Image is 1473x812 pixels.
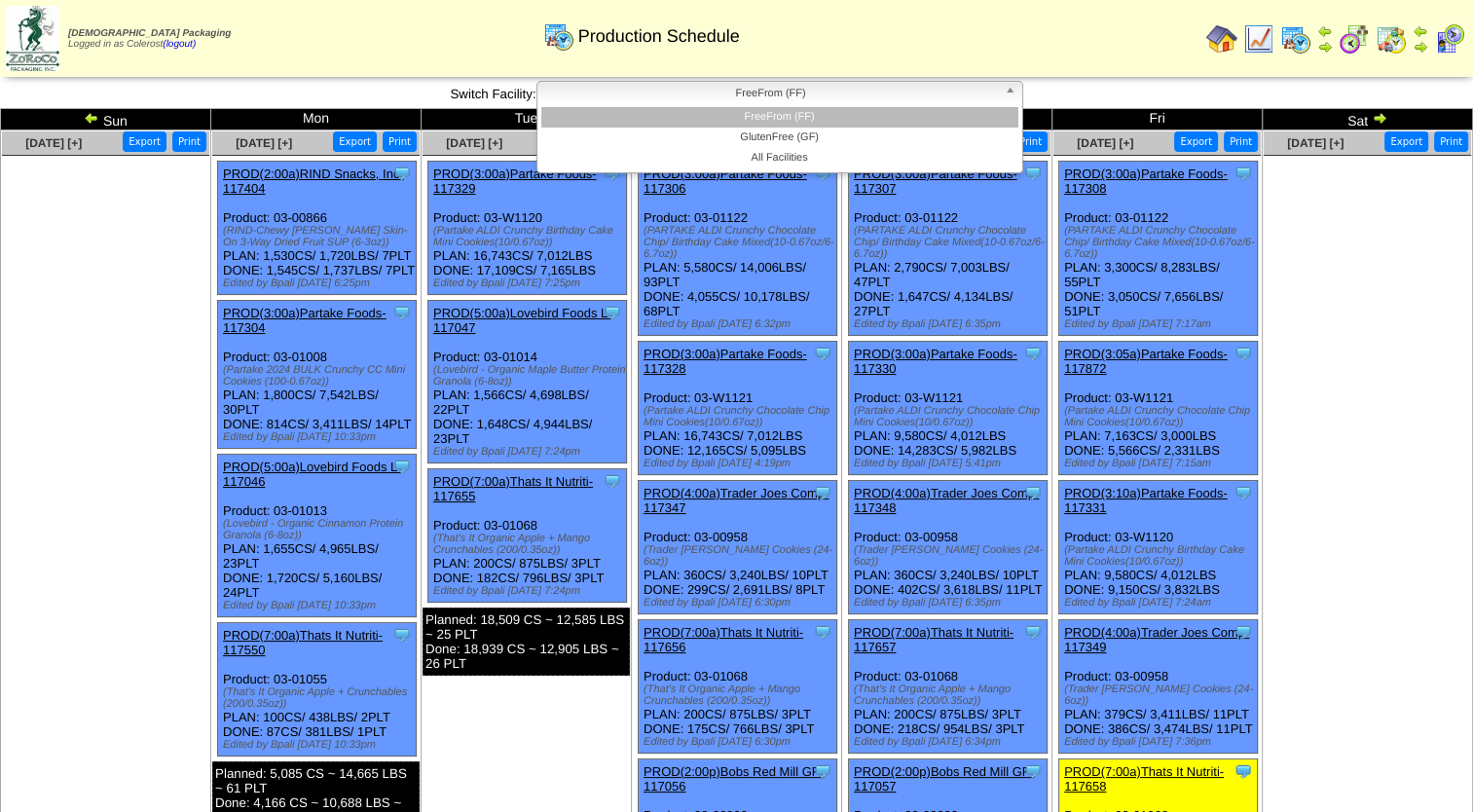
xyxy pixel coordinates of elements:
div: Edited by Bpali [DATE] 7:24pm [433,585,626,597]
div: Edited by Bpali [DATE] 6:25pm [223,277,416,289]
div: Edited by Bpali [DATE] 4:19pm [644,458,836,469]
a: PROD(3:00a)Partake Foods-117306 [644,166,807,196]
div: Edited by Bpali [DATE] 7:15am [1064,458,1257,469]
a: (logout) [163,39,196,50]
div: (Partake ALDI Crunchy Birthday Cake Mini Cookies(10/0.67oz)) [1064,544,1257,568]
a: PROD(7:00a)Thats It Nutriti-117656 [644,625,803,654]
div: (That's It Organic Apple + Mango Crunchables (200/0.35oz)) [433,533,626,556]
a: PROD(3:00a)Partake Foods-117328 [644,347,807,376]
div: Edited by Bpali [DATE] 6:35pm [854,318,1047,330]
a: [DATE] [+] [25,136,82,150]
div: (Lovebird - Organic Maple Butter Protein Granola (6-8oz)) [433,364,626,388]
div: (Partake ALDI Crunchy Chocolate Chip Mini Cookies(10/0.67oz)) [644,405,836,428]
img: arrowleft.gif [1413,23,1428,39]
img: Tooltip [603,303,622,322]
a: PROD(5:00a)Lovebird Foods L-117046 [223,460,402,489]
div: Edited by Bpali [DATE] 6:34pm [854,736,1047,748]
img: Tooltip [813,622,832,642]
img: Tooltip [1234,483,1253,502]
a: PROD(4:00a)Trader Joes Comp-117349 [1064,625,1249,654]
div: (Trader [PERSON_NAME] Cookies (24-6oz)) [1064,683,1257,707]
img: Tooltip [1023,761,1043,781]
div: (PARTAKE ALDI Crunchy Chocolate Chip/ Birthday Cake Mixed(10-0.67oz/6-6.7oz)) [854,225,1047,260]
a: PROD(4:00a)Trader Joes Comp-117348 [854,486,1039,515]
img: Tooltip [1023,483,1043,502]
a: PROD(3:00a)Partake Foods-117307 [854,166,1017,196]
div: Product: 03-00866 PLAN: 1,530CS / 1,720LBS / 7PLT DONE: 1,545CS / 1,737LBS / 7PLT [218,162,417,295]
a: PROD(7:00a)Thats It Nutriti-117657 [854,625,1013,654]
a: PROD(3:10a)Partake Foods-117331 [1064,486,1228,515]
div: Product: 03-00958 PLAN: 379CS / 3,411LBS / 11PLT DONE: 386CS / 3,474LBS / 11PLT [1059,620,1258,754]
td: Sat [1263,109,1473,130]
img: Tooltip [1023,622,1043,642]
div: Product: 03-01122 PLAN: 2,790CS / 7,003LBS / 47PLT DONE: 1,647CS / 4,134LBS / 27PLT [849,162,1048,336]
div: (Partake 2024 BULK Crunchy CC Mini Cookies (100-0.67oz)) [223,364,416,388]
div: Product: 03-W1121 PLAN: 7,163CS / 3,000LBS DONE: 5,566CS / 2,331LBS [1059,342,1258,475]
div: Edited by Bpali [DATE] 6:35pm [854,597,1047,609]
img: Tooltip [1234,761,1253,781]
a: PROD(3:00a)Partake Foods-117308 [1064,166,1228,196]
span: Logged in as Colerost [68,28,231,50]
img: Tooltip [813,483,832,502]
a: [DATE] [+] [1077,136,1133,150]
img: Tooltip [392,303,412,322]
img: Tooltip [1023,164,1043,183]
img: arrowright.gif [1372,110,1387,126]
img: home.gif [1206,23,1237,55]
div: Product: 03-01122 PLAN: 3,300CS / 8,283LBS / 55PLT DONE: 3,050CS / 7,656LBS / 51PLT [1059,162,1258,336]
div: Edited by Bpali [DATE] 6:32pm [644,318,836,330]
div: Product: 03-W1121 PLAN: 16,743CS / 7,012LBS DONE: 12,165CS / 5,095LBS [639,342,837,475]
div: (Partake ALDI Crunchy Chocolate Chip Mini Cookies(10/0.67oz)) [854,405,1047,428]
div: Product: 03-00958 PLAN: 360CS / 3,240LBS / 10PLT DONE: 402CS / 3,618LBS / 11PLT [849,481,1048,614]
td: Tue [422,109,632,130]
img: Tooltip [813,761,832,781]
div: Product: 03-01013 PLAN: 1,655CS / 4,965LBS / 23PLT DONE: 1,720CS / 5,160LBS / 24PLT [218,455,417,617]
a: PROD(2:00p)Bobs Red Mill GF-117056 [644,764,824,794]
img: Tooltip [392,625,412,645]
img: calendarprod.gif [543,20,574,52]
img: calendarcustomer.gif [1434,23,1465,55]
a: [DATE] [+] [446,136,502,150]
div: (Partake ALDI Crunchy Birthday Cake Mini Cookies(10/0.67oz)) [433,225,626,248]
a: [DATE] [+] [236,136,292,150]
div: Edited by Bpali [DATE] 5:41pm [854,458,1047,469]
div: Edited by Bpali [DATE] 6:30pm [644,597,836,609]
button: Print [383,131,417,152]
button: Export [123,131,166,152]
img: calendarprod.gif [1280,23,1311,55]
button: Export [333,131,377,152]
div: Product: 03-W1120 PLAN: 16,743CS / 7,012LBS DONE: 17,109CS / 7,165LBS [428,162,627,295]
div: (PARTAKE ALDI Crunchy Chocolate Chip/ Birthday Cake Mixed(10-0.67oz/6-6.7oz)) [1064,225,1257,260]
button: Export [1384,131,1428,152]
img: Tooltip [1023,344,1043,363]
img: zoroco-logo-small.webp [6,6,59,71]
button: Print [172,131,206,152]
button: Print [1434,131,1468,152]
div: Edited by Bpali [DATE] 6:30pm [644,736,836,748]
img: Tooltip [1234,344,1253,363]
td: Mon [211,109,422,130]
div: (Partake ALDI Crunchy Chocolate Chip Mini Cookies(10/0.67oz)) [1064,405,1257,428]
img: arrowright.gif [1317,39,1333,55]
div: (Trader [PERSON_NAME] Cookies (24-6oz)) [854,544,1047,568]
a: PROD(3:00a)Partake Foods-117329 [433,166,597,196]
button: Export [1174,131,1218,152]
button: Print [1224,131,1258,152]
li: FreeFrom (FF) [541,107,1018,128]
a: PROD(7:00a)Thats It Nutriti-117655 [433,474,593,503]
a: PROD(2:00a)RIND Snacks, Inc-117404 [223,166,404,196]
li: GlutenFree (GF) [541,128,1018,148]
img: Tooltip [392,164,412,183]
a: PROD(4:00a)Trader Joes Comp-117347 [644,486,829,515]
img: arrowleft.gif [1317,23,1333,39]
li: All Facilities [541,148,1018,168]
div: Edited by Bpali [DATE] 7:24pm [433,446,626,458]
td: Sun [1,109,211,130]
div: Product: 03-01068 PLAN: 200CS / 875LBS / 3PLT DONE: 218CS / 954LBS / 3PLT [849,620,1048,754]
div: Planned: 18,509 CS ~ 12,585 LBS ~ 25 PLT Done: 18,939 CS ~ 12,905 LBS ~ 26 PLT [423,608,630,676]
img: Tooltip [392,457,412,476]
img: Tooltip [813,344,832,363]
div: (PARTAKE ALDI Crunchy Chocolate Chip/ Birthday Cake Mixed(10-0.67oz/6-6.7oz)) [644,225,836,260]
